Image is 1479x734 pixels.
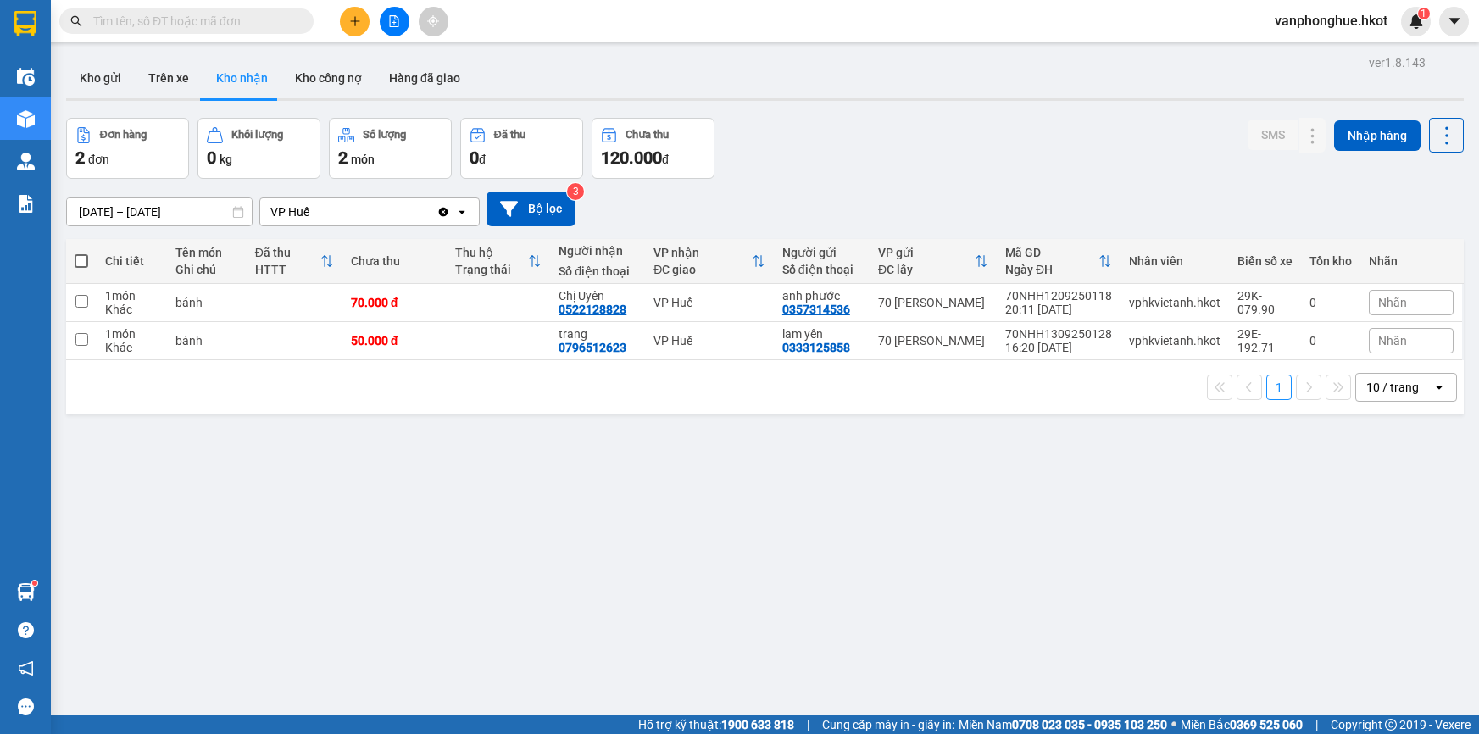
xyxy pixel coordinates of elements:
[75,147,85,168] span: 2
[436,205,450,219] svg: Clear value
[66,58,135,98] button: Kho gửi
[203,58,281,98] button: Kho nhận
[1266,375,1292,400] button: 1
[1248,120,1298,150] button: SMS
[870,239,997,284] th: Toggle SortBy
[388,15,400,27] span: file-add
[559,327,637,341] div: trang
[447,239,551,284] th: Toggle SortBy
[380,7,409,36] button: file-add
[363,129,406,141] div: Số lượng
[455,263,529,276] div: Trạng thái
[17,195,35,213] img: solution-icon
[1230,718,1303,731] strong: 0369 525 060
[329,118,452,179] button: Số lượng2món
[175,296,238,309] div: bánh
[782,341,850,354] div: 0333125858
[559,244,637,258] div: Người nhận
[351,334,438,348] div: 50.000 đ
[1181,715,1303,734] span: Miền Bắc
[645,239,774,284] th: Toggle SortBy
[1378,296,1407,309] span: Nhãn
[1309,296,1352,309] div: 0
[175,334,238,348] div: bánh
[311,203,313,220] input: Selected VP Huế.
[653,246,752,259] div: VP nhận
[1315,715,1318,734] span: |
[782,327,861,341] div: lam yên
[479,153,486,166] span: đ
[782,303,850,316] div: 0357314536
[559,341,626,354] div: 0796512623
[105,303,158,316] div: Khác
[1369,53,1426,72] div: ver 1.8.143
[1369,254,1454,268] div: Nhãn
[255,246,320,259] div: Đã thu
[220,153,232,166] span: kg
[88,153,109,166] span: đơn
[559,303,626,316] div: 0522128828
[351,254,438,268] div: Chưa thu
[1447,14,1462,29] span: caret-down
[105,341,158,354] div: Khác
[1421,8,1426,19] span: 1
[878,296,988,309] div: 70 [PERSON_NAME]
[1432,381,1446,394] svg: open
[175,246,238,259] div: Tên món
[494,129,525,141] div: Đã thu
[1385,719,1397,731] span: copyright
[32,581,37,586] sup: 1
[1378,334,1407,348] span: Nhãn
[197,118,320,179] button: Khối lượng0kg
[281,58,375,98] button: Kho công nợ
[782,246,861,259] div: Người gửi
[247,239,342,284] th: Toggle SortBy
[270,203,309,220] div: VP Huế
[626,129,669,141] div: Chưa thu
[1005,341,1112,354] div: 16:20 [DATE]
[782,263,861,276] div: Số điện thoại
[1129,334,1220,348] div: vphkvietanh.hkot
[70,15,82,27] span: search
[18,622,34,638] span: question-circle
[460,118,583,179] button: Đã thu0đ
[1012,718,1167,731] strong: 0708 023 035 - 0935 103 250
[207,147,216,168] span: 0
[487,192,575,226] button: Bộ lọc
[997,239,1120,284] th: Toggle SortBy
[1309,334,1352,348] div: 0
[455,205,469,219] svg: open
[1237,327,1293,354] div: 29E-192.71
[1005,263,1098,276] div: Ngày ĐH
[375,58,474,98] button: Hàng đã giao
[878,263,975,276] div: ĐC lấy
[338,147,348,168] span: 2
[1129,296,1220,309] div: vphkvietanh.hkot
[105,289,158,303] div: 1 món
[1418,8,1430,19] sup: 1
[419,7,448,36] button: aim
[100,129,147,141] div: Đơn hàng
[255,263,320,276] div: HTTT
[17,68,35,86] img: warehouse-icon
[1439,7,1469,36] button: caret-down
[231,129,283,141] div: Khối lượng
[18,698,34,715] span: message
[878,334,988,348] div: 70 [PERSON_NAME]
[351,296,438,309] div: 70.000 đ
[662,153,669,166] span: đ
[601,147,662,168] span: 120.000
[455,246,529,259] div: Thu hộ
[427,15,439,27] span: aim
[638,715,794,734] span: Hỗ trợ kỹ thuật:
[1334,120,1421,151] button: Nhập hàng
[653,263,752,276] div: ĐC giao
[1309,254,1352,268] div: Tồn kho
[807,715,809,734] span: |
[470,147,479,168] span: 0
[17,153,35,170] img: warehouse-icon
[1237,289,1293,316] div: 29K-079.90
[105,327,158,341] div: 1 món
[1005,246,1098,259] div: Mã GD
[66,118,189,179] button: Đơn hàng2đơn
